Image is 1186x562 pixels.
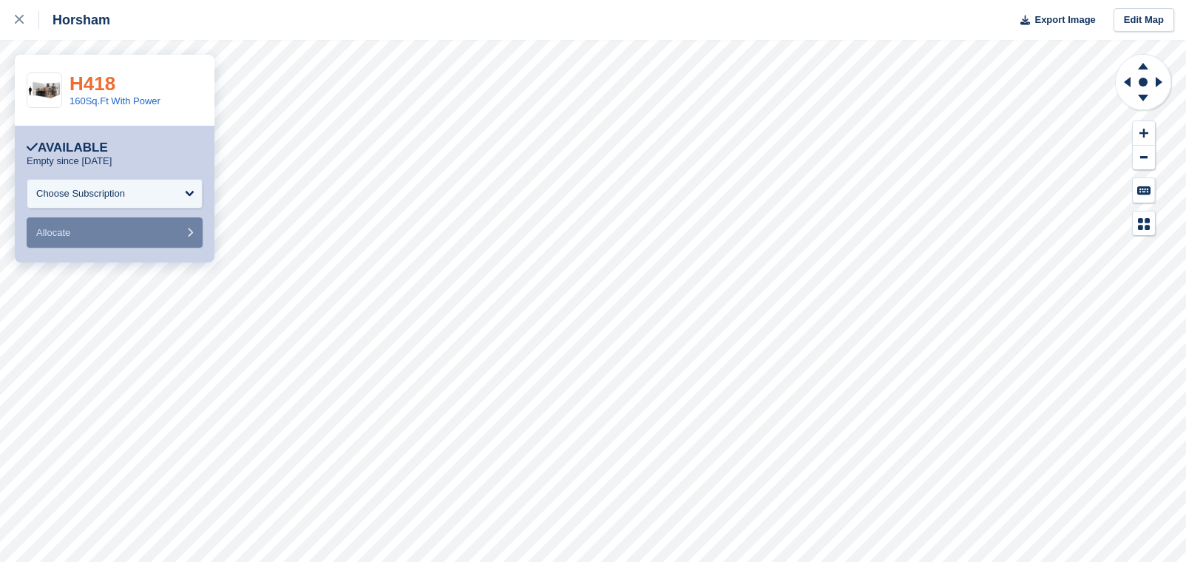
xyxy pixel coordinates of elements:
button: Allocate [27,217,203,248]
img: 150-sqft-unit.jpg [27,78,61,104]
div: Available [27,140,108,155]
span: Allocate [36,227,70,238]
a: H418 [70,72,115,95]
button: Map Legend [1133,211,1155,236]
button: Zoom In [1133,121,1155,146]
button: Keyboard Shortcuts [1133,178,1155,203]
a: 160Sq.Ft With Power [70,95,160,106]
p: Empty since [DATE] [27,155,112,167]
div: Choose Subscription [36,186,125,201]
button: Export Image [1012,8,1096,33]
div: Horsham [39,11,110,29]
span: Export Image [1034,13,1095,27]
a: Edit Map [1114,8,1174,33]
button: Zoom Out [1133,146,1155,170]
